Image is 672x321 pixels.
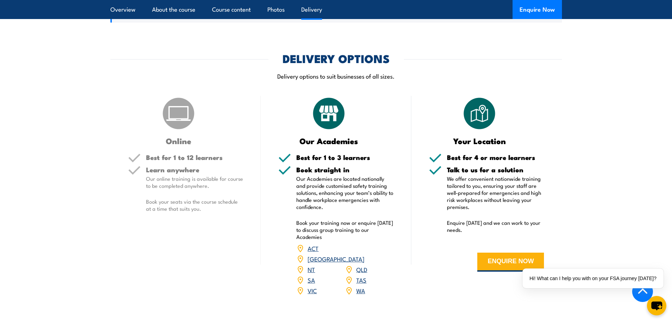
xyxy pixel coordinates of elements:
[647,296,666,315] button: chat-button
[356,265,367,273] a: QLD
[429,137,530,145] h3: Your Location
[308,254,364,263] a: [GEOGRAPHIC_DATA]
[522,268,664,288] div: Hi! What can I help you with on your FSA journey [DATE]?
[296,154,394,161] h5: Best for 1 to 3 learners
[308,265,315,273] a: NT
[477,253,544,272] button: ENQUIRE NOW
[296,219,394,240] p: Book your training now or enquire [DATE] to discuss group training to our Academies
[447,154,544,161] h5: Best for 4 or more learners
[146,154,243,161] h5: Best for 1 to 12 learners
[146,198,243,212] p: Book your seats via the course schedule at a time that suits you.
[447,166,544,173] h5: Talk to us for a solution
[308,286,317,295] a: VIC
[146,166,243,173] h5: Learn anywhere
[308,244,319,252] a: ACT
[447,219,544,233] p: Enquire [DATE] and we can work to your needs.
[308,276,315,284] a: SA
[447,175,544,210] p: We offer convenient nationwide training tailored to you, ensuring your staff are well-prepared fo...
[110,72,562,80] p: Delivery options to suit businesses of all sizes.
[128,137,229,145] h3: Online
[296,166,394,173] h5: Book straight in
[296,175,394,210] p: Our Academies are located nationally and provide customised safety training solutions, enhancing ...
[278,137,380,145] h3: Our Academies
[356,286,365,295] a: WA
[146,175,243,189] p: Our online training is available for course to be completed anywhere.
[283,53,390,63] h2: DELIVERY OPTIONS
[356,276,367,284] a: TAS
